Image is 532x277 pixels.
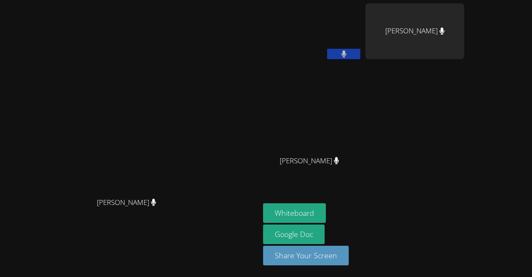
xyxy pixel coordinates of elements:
[263,203,326,223] button: Whiteboard
[263,246,349,265] button: Share Your Screen
[365,3,464,59] div: [PERSON_NAME]
[97,197,156,209] span: [PERSON_NAME]
[263,225,325,244] a: Google Doc
[280,155,339,167] span: [PERSON_NAME]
